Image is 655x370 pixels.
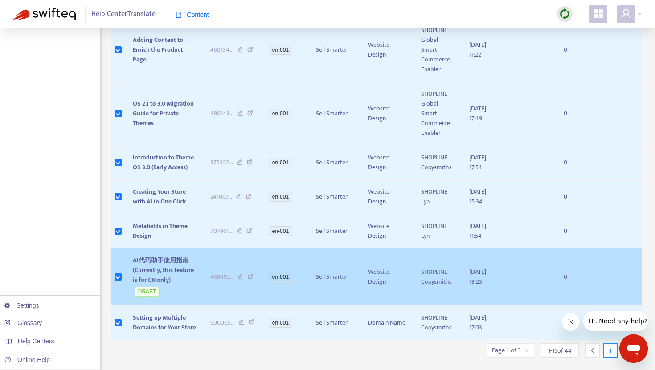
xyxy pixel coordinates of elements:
[557,306,592,340] td: 0
[309,306,361,340] td: Sell Smarter
[133,98,194,128] span: OS 2.1 to 3.0 Migration Guide for Private Themes
[361,82,413,146] td: Website Design
[557,248,592,306] td: 0
[361,214,413,248] td: Website Design
[559,8,570,20] img: sync.dc5367851b00ba804db3.png
[13,8,76,20] img: Swifteq
[621,8,631,19] span: user
[361,180,413,214] td: Website Design
[414,214,463,248] td: SHOPLINE Lyn
[309,18,361,82] td: Sell Smarter
[361,146,413,180] td: Website Design
[210,158,233,167] span: 375352 ...
[210,226,233,236] span: 707961 ...
[557,146,592,180] td: 0
[361,248,413,306] td: Website Design
[210,45,233,55] span: 460134 ...
[414,18,463,82] td: SHOPLINE Global Smart Commerce Enabler
[309,214,361,248] td: Sell Smarter
[309,180,361,214] td: Sell Smarter
[361,306,413,340] td: Domain Name
[414,82,463,146] td: SHOPLINE Global Smart Commerce Enabler
[4,356,50,363] a: Online Help
[4,319,42,326] a: Glossary
[135,287,160,297] span: DRAFT
[469,221,486,241] span: [DATE] 11:54
[557,18,592,82] td: 0
[557,82,592,146] td: 0
[269,318,292,328] span: en-001
[269,272,292,282] span: en-001
[562,313,580,331] iframe: メッセージを閉じる
[269,226,292,236] span: en-001
[603,343,618,358] div: 1
[4,302,39,309] a: Settings
[133,35,183,65] span: Adding Content to Enrich the Product Page
[414,306,463,340] td: SHOPLINE Copysmiths
[469,313,486,333] span: [DATE] 17:03
[176,11,209,18] span: Content
[309,146,361,180] td: Sell Smarter
[361,18,413,82] td: Website Design
[133,313,196,333] span: Setting up Multiple Domains for Your Store
[133,255,194,285] span: AI代码助手使用指南 (Currently, this feature is for CN only)
[557,214,592,248] td: 0
[469,267,486,287] span: [DATE] 13:23
[414,248,463,306] td: SHOPLINE Copysmiths
[469,187,486,207] span: [DATE] 15:34
[469,103,486,123] span: [DATE] 17:49
[589,347,596,354] span: left
[18,337,54,345] span: Help Centers
[269,158,292,167] span: en-001
[309,248,361,306] td: Sell Smarter
[469,152,486,172] span: [DATE] 17:54
[133,221,188,241] span: Metafields in Theme Design
[619,334,648,363] iframe: メッセージングウィンドウを開くボタン
[593,8,604,19] span: appstore
[91,6,156,23] span: Help Center Translate
[269,45,292,55] span: en-001
[269,192,292,202] span: en-001
[583,311,648,331] iframe: 会社からのメッセージ
[210,318,235,328] span: 900005 ...
[557,180,592,214] td: 0
[414,180,463,214] td: SHOPLINE Lyn
[210,109,233,118] span: 480143 ...
[176,12,182,18] span: book
[548,346,572,355] span: 1 - 15 of 44
[269,109,292,118] span: en-001
[469,40,486,60] span: [DATE] 11:22
[414,146,463,180] td: SHOPLINE Copysmiths
[133,152,194,172] span: Introduction to Theme OS 3.0 (Early Access)
[210,272,234,282] span: 469495 ...
[133,187,186,207] span: Creating Your Store with AI in One Click
[210,192,232,202] span: 241067 ...
[309,82,361,146] td: Sell Smarter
